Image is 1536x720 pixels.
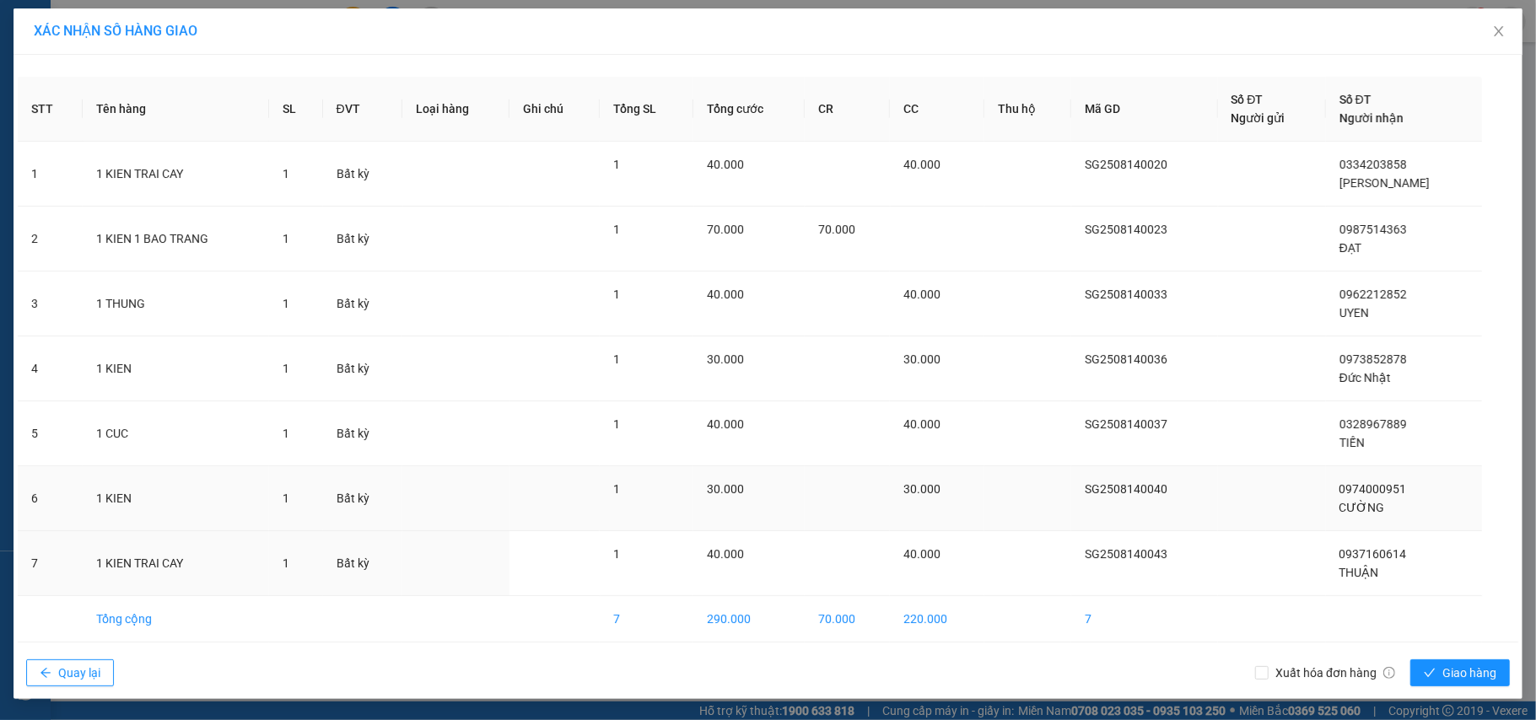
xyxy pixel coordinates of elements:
span: 1 [613,482,620,496]
span: info-circle [1383,667,1395,679]
span: 1 [283,362,289,375]
span: ĐẠT [1339,241,1361,255]
span: 0328967889 [1339,417,1407,431]
td: Bất kỳ [323,336,403,401]
span: 40.000 [903,547,940,561]
td: 1 KIEN TRAI CAY [83,531,268,596]
td: 5 [18,401,83,466]
td: 1 CUC [83,401,268,466]
span: 1 [283,297,289,310]
span: 40.000 [903,287,940,301]
td: 1 KIEN [83,336,268,401]
span: SG2508140037 [1085,417,1167,431]
span: THUẬN [1339,566,1379,579]
span: XÁC NHẬN SỐ HÀNG GIAO [34,23,197,39]
span: 1 [283,556,289,570]
span: 1 [613,352,620,366]
th: CC [890,77,984,142]
span: Người nhận [1339,111,1404,125]
span: [PERSON_NAME] [1339,176,1430,190]
span: SG2508140023 [1085,223,1167,236]
span: 0974000951 [1339,482,1407,496]
span: 1 [613,417,620,431]
span: 40.000 [707,547,744,561]
td: Bất kỳ [323,207,403,271]
span: 30.000 [707,482,744,496]
td: 6 [18,466,83,531]
span: 1 [283,492,289,505]
th: Mã GD [1071,77,1217,142]
span: 0987514363 [1339,223,1407,236]
span: Số ĐT [1339,93,1372,106]
span: CƯỜNG [1339,501,1385,514]
td: Bất kỳ [323,142,403,207]
button: checkGiao hàng [1410,659,1510,686]
span: 30.000 [903,482,940,496]
th: Tổng cước [693,77,805,142]
span: Giao hàng [1442,664,1496,682]
span: 0937160614 [1339,547,1407,561]
span: Người gửi [1231,111,1285,125]
th: STT [18,77,83,142]
span: check [1424,667,1436,680]
th: Tổng SL [600,77,693,142]
span: Xuất hóa đơn hàng [1269,664,1402,682]
span: Quay lại [58,664,100,682]
span: 0973852878 [1339,352,1407,366]
td: Bất kỳ [323,466,403,531]
span: 40.000 [903,158,940,171]
button: Close [1475,8,1523,56]
span: Số ĐT [1231,93,1264,106]
td: 2 [18,207,83,271]
span: SG2508140020 [1085,158,1167,171]
span: 1 [613,287,620,301]
span: SG2508140040 [1085,482,1167,496]
span: Đức Nhật [1339,371,1391,384]
td: 290.000 [693,596,805,642]
span: SG2508140043 [1085,547,1167,561]
th: Thu hộ [984,77,1071,142]
td: 1 KIEN TRAI CAY [83,142,268,207]
th: Ghi chú [509,77,600,142]
span: 40.000 [707,158,744,171]
span: 1 [613,547,620,561]
span: 70.000 [818,223,855,236]
td: 7 [18,531,83,596]
span: 0334203858 [1339,158,1407,171]
th: CR [805,77,890,142]
button: arrow-leftQuay lại [26,659,114,686]
th: Tên hàng [83,77,268,142]
span: 0962212852 [1339,287,1407,301]
th: ĐVT [323,77,403,142]
span: SG2508140033 [1085,287,1167,301]
span: 70.000 [707,223,744,236]
td: 7 [1071,596,1217,642]
span: SG2508140036 [1085,352,1167,366]
span: 1 [283,232,289,245]
span: 30.000 [707,352,744,366]
td: 7 [600,596,693,642]
span: 1 [283,427,289,440]
td: 4 [18,336,83,401]
span: 1 [283,167,289,180]
span: 30.000 [903,352,940,366]
td: Tổng cộng [83,596,268,642]
td: 1 KIEN 1 BAO TRANG [83,207,268,271]
span: arrow-left [40,667,51,680]
th: SL [269,77,323,142]
td: Bất kỳ [323,531,403,596]
td: 3 [18,271,83,336]
td: 70.000 [805,596,890,642]
span: close [1492,24,1506,38]
span: TIẾN [1339,436,1365,449]
th: Loại hàng [402,77,509,142]
td: 1 [18,142,83,207]
span: 40.000 [707,287,744,301]
td: 1 THUNG [83,271,268,336]
td: Bất kỳ [323,401,403,466]
td: Bất kỳ [323,271,403,336]
span: 40.000 [903,417,940,431]
span: 40.000 [707,417,744,431]
span: 1 [613,223,620,236]
span: UYEN [1339,306,1369,320]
